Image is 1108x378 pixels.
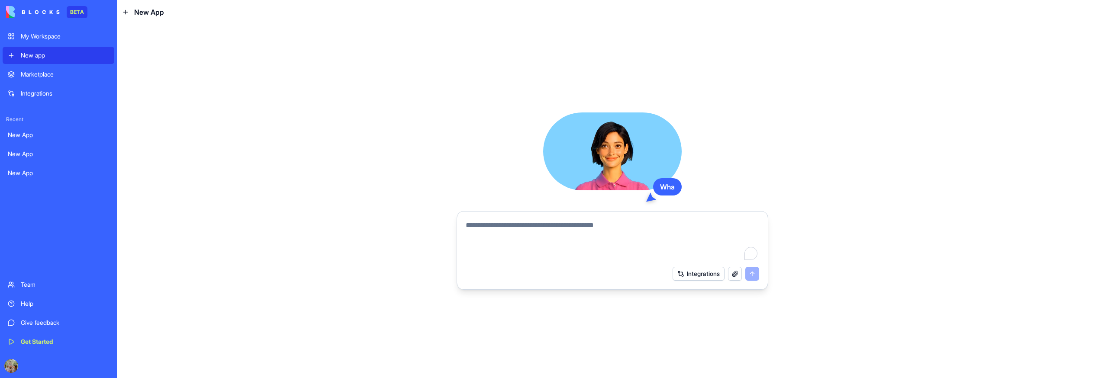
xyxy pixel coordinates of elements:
[6,6,60,18] img: logo
[3,276,114,293] a: Team
[3,314,114,331] a: Give feedback
[8,131,109,139] div: New App
[466,220,759,262] textarea: To enrich screen reader interactions, please activate Accessibility in Grammarly extension settings
[6,6,87,18] a: BETA
[21,70,109,79] div: Marketplace
[3,145,114,163] a: New App
[3,164,114,182] a: New App
[134,7,164,17] span: New App
[21,51,109,60] div: New app
[3,66,114,83] a: Marketplace
[3,295,114,312] a: Help
[21,32,109,41] div: My Workspace
[3,47,114,64] a: New app
[21,280,109,289] div: Team
[21,337,109,346] div: Get Started
[673,267,725,281] button: Integrations
[21,89,109,98] div: Integrations
[4,359,18,373] img: ACg8ocLJf540jOyW6C-ENlayckcChApbjOwu2G1sfLYwfiTFR4MlrfxLUg=s96-c
[653,178,682,195] div: Wha
[3,85,114,102] a: Integrations
[67,6,87,18] div: BETA
[8,169,109,177] div: New App
[3,333,114,350] a: Get Started
[3,116,114,123] span: Recent
[3,126,114,144] a: New App
[3,28,114,45] a: My Workspace
[21,299,109,308] div: Help
[21,318,109,327] div: Give feedback
[8,150,109,158] div: New App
